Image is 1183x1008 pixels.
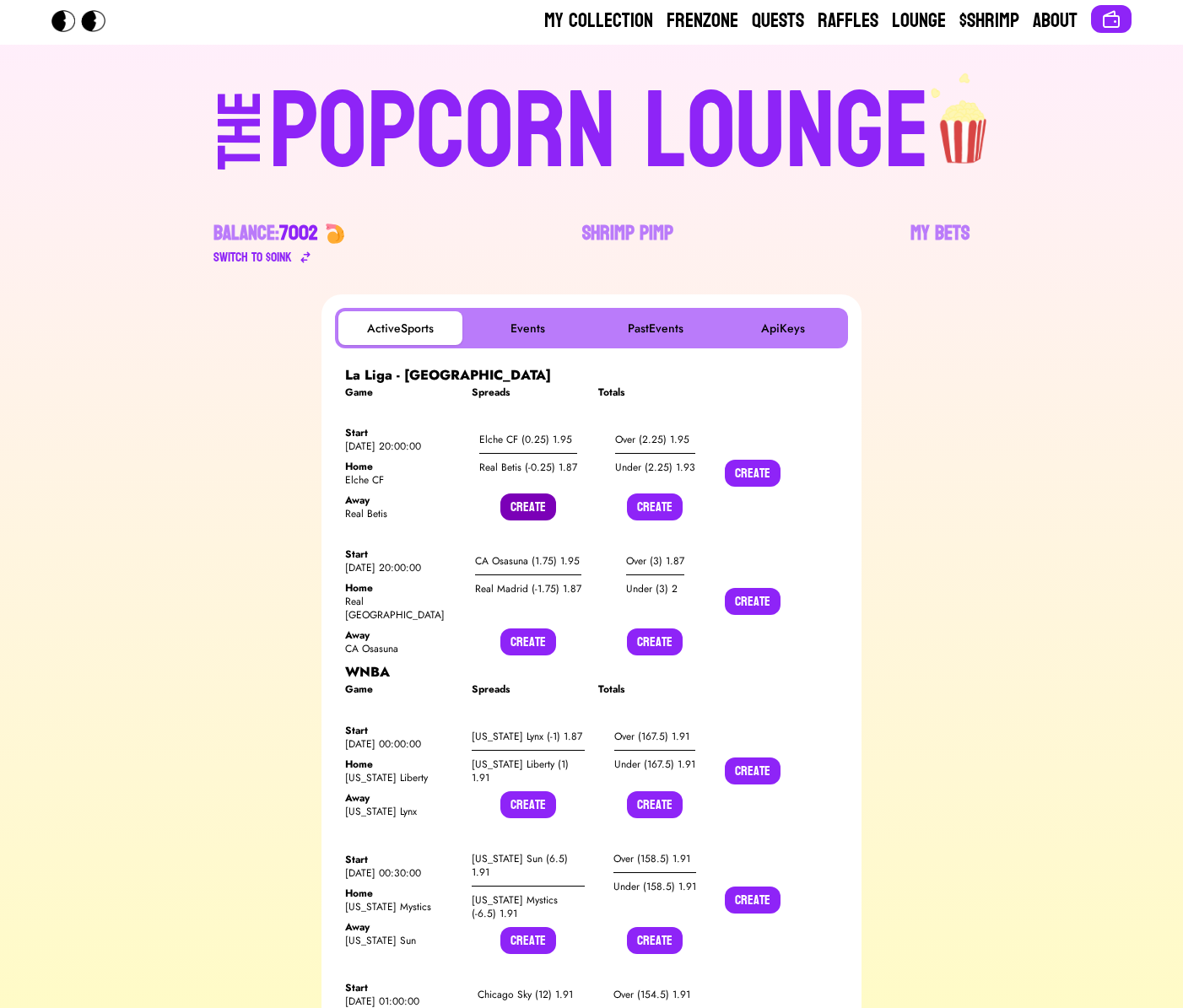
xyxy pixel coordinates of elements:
div: Home [345,581,458,595]
div: Away [345,628,458,642]
a: My Bets [910,220,970,267]
button: Create [725,588,781,615]
div: Real Madrid (-1.75) 1.87 [475,575,581,602]
img: 🍤 [325,224,345,244]
a: Frenzone [667,8,738,35]
div: Start [345,547,458,561]
span: 7002 [279,215,318,251]
div: [US_STATE] Sun (6.5) 1.91 [472,845,585,887]
button: PastEvents [593,311,717,345]
div: Away [345,493,458,507]
a: Quests [752,8,804,35]
div: Start [345,981,458,995]
div: [DATE] 20:00:00 [345,561,458,574]
div: Game [345,682,458,696]
div: Home [345,887,458,900]
div: Under (2.25) 1.93 [615,454,695,481]
div: [US_STATE] Mystics (-6.5) 1.91 [472,887,585,927]
div: Under (3) 2 [626,575,684,602]
div: CA Osasuna (1.75) 1.95 [475,547,581,575]
div: Over (158.5) 1.91 [613,845,696,873]
div: Spreads [472,682,585,696]
div: Home [345,460,458,473]
a: My Collection [544,8,653,35]
button: ApiKeys [721,311,845,345]
div: CA Osasuna [345,642,458,655]
a: $Shrimp [959,8,1019,35]
div: Start [345,724,458,737]
div: Real [GEOGRAPHIC_DATA] [345,595,458,622]
div: [DATE] 00:00:00 [345,737,458,751]
div: Balance: [213,220,318,247]
button: ActiveSports [338,311,462,345]
div: Real Betis [345,507,458,520]
div: [US_STATE] Liberty (1) 1.91 [472,751,585,791]
div: Switch to $ OINK [213,247,292,267]
a: Raffles [818,8,878,35]
button: Events [466,311,590,345]
a: Lounge [892,8,946,35]
div: Under (158.5) 1.91 [613,873,696,900]
div: Over (2.25) 1.95 [615,426,695,454]
button: Create [627,628,683,655]
button: Create [500,791,556,818]
div: Elche CF [345,473,458,487]
div: Real Betis (-0.25) 1.87 [479,454,577,481]
button: Create [725,460,781,487]
div: Game [345,385,458,399]
div: Home [345,757,458,771]
div: [DATE] 01:00:00 [345,995,458,1008]
div: Elche CF (0.25) 1.95 [479,426,577,454]
a: Shrimp Pimp [582,220,673,267]
div: Spreads [472,385,585,399]
div: Start [345,426,458,439]
button: Create [627,791,683,818]
div: WNBA [345,662,838,682]
div: [US_STATE] Sun [345,934,458,947]
button: Create [500,493,556,520]
div: Totals [598,682,711,696]
div: [DATE] 20:00:00 [345,439,458,453]
div: Over (167.5) 1.91 [614,723,695,751]
img: Connect wallet [1101,9,1121,30]
a: THEPOPCORN LOUNGEpopcorn [72,72,1111,186]
div: Under (167.5) 1.91 [614,751,695,778]
a: About [1033,8,1078,35]
div: Over (3) 1.87 [626,547,684,575]
div: [US_STATE] Lynx (-1) 1.87 [472,723,585,751]
div: La Liga - [GEOGRAPHIC_DATA] [345,365,838,385]
div: [US_STATE] Lynx [345,805,458,818]
div: THE [210,91,271,203]
div: Away [345,920,458,934]
div: [US_STATE] Liberty [345,771,458,784]
img: popcorn [930,72,999,166]
button: Create [627,493,683,520]
div: [US_STATE] Mystics [345,900,458,914]
div: POPCORN LOUNGE [269,78,930,186]
button: Create [725,757,781,784]
div: [DATE] 00:30:00 [345,866,458,880]
button: Create [500,927,556,954]
div: Totals [598,385,711,399]
button: Create [627,927,683,954]
button: Create [500,628,556,655]
button: Create [725,887,781,914]
div: Away [345,791,458,805]
img: Popcorn [51,10,119,32]
div: Start [345,853,458,866]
